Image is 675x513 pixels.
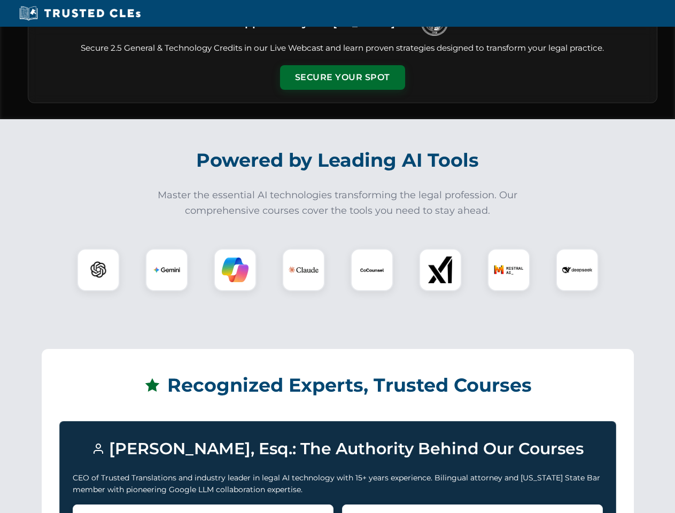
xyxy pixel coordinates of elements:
[359,256,385,283] img: CoCounsel Logo
[59,367,616,404] h2: Recognized Experts, Trusted Courses
[83,254,114,285] img: ChatGPT Logo
[16,5,144,21] img: Trusted CLEs
[282,248,325,291] div: Claude
[153,256,180,283] img: Gemini Logo
[73,434,603,463] h3: [PERSON_NAME], Esq.: The Authority Behind Our Courses
[214,248,257,291] div: Copilot
[145,248,188,291] div: Gemini
[151,188,525,219] p: Master the essential AI technologies transforming the legal profession. Our comprehensive courses...
[289,255,319,285] img: Claude Logo
[556,248,599,291] div: DeepSeek
[427,256,454,283] img: xAI Logo
[419,248,462,291] div: xAI
[351,248,393,291] div: CoCounsel
[487,248,530,291] div: Mistral AI
[562,255,592,285] img: DeepSeek Logo
[41,42,644,55] p: Secure 2.5 General & Technology Credits in our Live Webcast and learn proven strategies designed ...
[77,248,120,291] div: ChatGPT
[73,472,603,496] p: CEO of Trusted Translations and industry leader in legal AI technology with 15+ years experience....
[42,142,634,179] h2: Powered by Leading AI Tools
[494,255,524,285] img: Mistral AI Logo
[280,65,405,90] button: Secure Your Spot
[222,256,249,283] img: Copilot Logo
